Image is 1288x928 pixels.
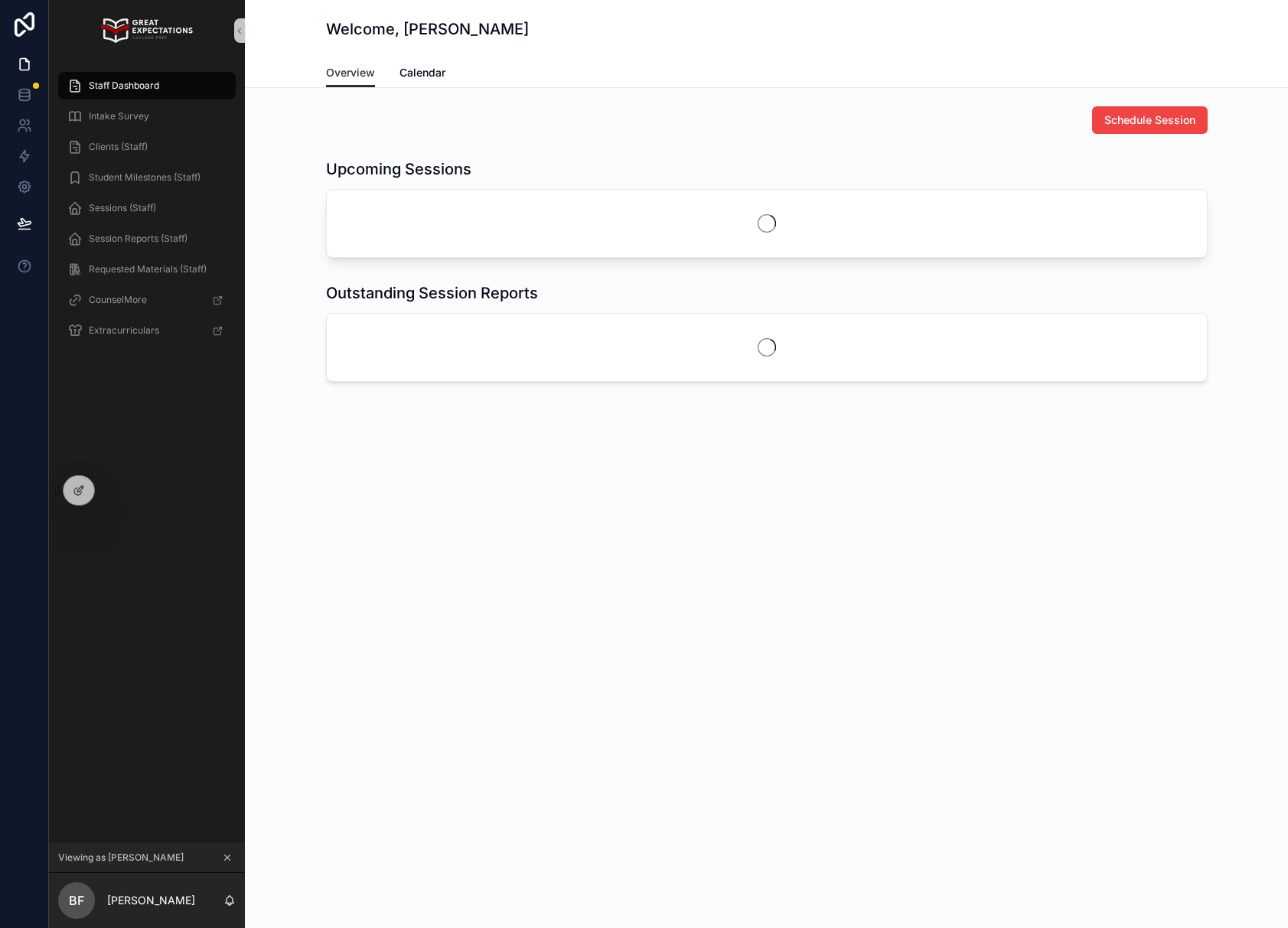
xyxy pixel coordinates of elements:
[49,61,245,364] div: scrollable content
[326,59,375,88] a: Overview
[89,263,207,275] span: Requested Materials (Staff)
[89,233,187,245] span: Session Reports (Staff)
[326,158,471,180] h1: Upcoming Sessions
[399,59,445,90] a: Calendar
[101,18,192,43] img: App logo
[58,286,236,314] a: CounselMore
[58,317,236,344] a: Extracurriculars
[89,202,156,214] span: Sessions (Staff)
[58,164,236,191] a: Student Milestones (Staff)
[89,171,201,184] span: Student Milestones (Staff)
[58,225,236,252] a: Session Reports (Staff)
[326,282,538,304] h1: Outstanding Session Reports
[58,103,236,130] a: Intake Survey
[1104,112,1195,128] span: Schedule Session
[89,110,149,122] span: Intake Survey
[58,851,184,864] span: Viewing as [PERSON_NAME]
[58,133,236,161] a: Clients (Staff)
[89,80,159,92] span: Staff Dashboard
[1092,106,1208,134] button: Schedule Session
[69,891,84,910] span: BF
[399,65,445,80] span: Calendar
[107,893,195,908] p: [PERSON_NAME]
[326,65,375,80] span: Overview
[89,294,147,306] span: CounselMore
[326,18,529,40] h1: Welcome, [PERSON_NAME]
[58,194,236,222] a: Sessions (Staff)
[89,141,148,153] span: Clients (Staff)
[89,324,159,337] span: Extracurriculars
[58,72,236,99] a: Staff Dashboard
[58,256,236,283] a: Requested Materials (Staff)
